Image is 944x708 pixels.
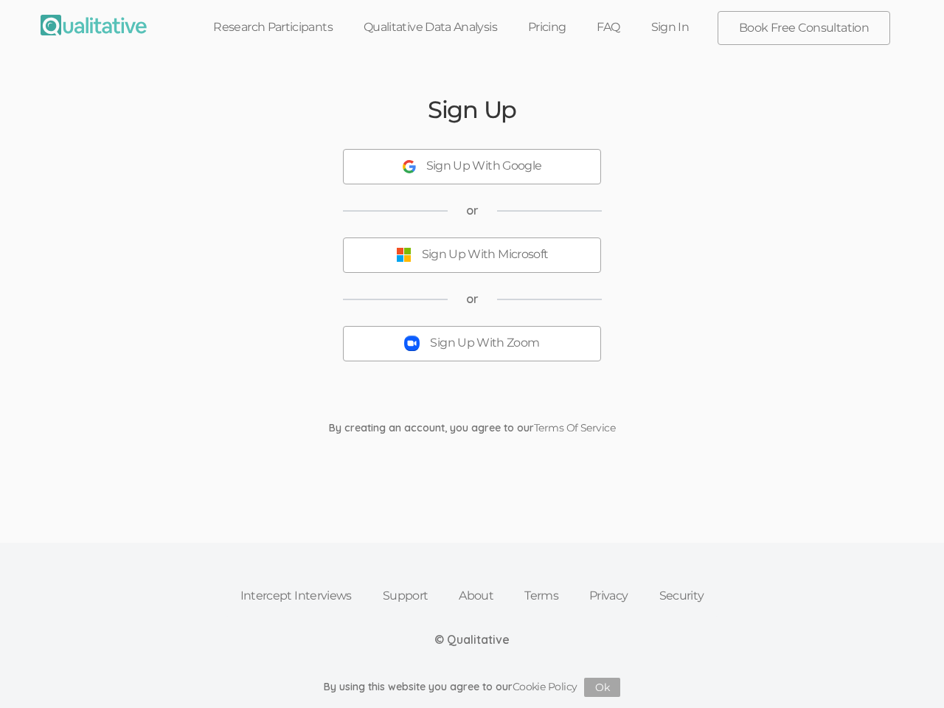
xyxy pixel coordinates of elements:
a: Qualitative Data Analysis [348,11,513,44]
a: Support [367,580,444,612]
span: or [466,202,479,219]
a: Sign In [636,11,705,44]
div: Sign Up With Zoom [430,335,539,352]
a: Security [644,580,720,612]
a: Book Free Consultation [718,12,889,44]
span: or [466,291,479,308]
a: FAQ [581,11,635,44]
button: Sign Up With Zoom [343,326,601,361]
div: Sign Up With Microsoft [422,246,549,263]
button: Sign Up With Google [343,149,601,184]
a: Research Participants [198,11,348,44]
a: Terms Of Service [534,421,615,434]
a: Terms [509,580,574,612]
img: Sign Up With Microsoft [396,247,412,263]
div: © Qualitative [434,631,510,648]
img: Sign Up With Google [403,160,416,173]
a: About [443,580,509,612]
a: Intercept Interviews [225,580,367,612]
img: Sign Up With Zoom [404,336,420,351]
div: Sign Up With Google [426,158,542,175]
button: Ok [584,678,620,697]
a: Pricing [513,11,582,44]
img: Qualitative [41,15,147,35]
div: By using this website you agree to our [324,678,621,697]
a: Privacy [574,580,644,612]
h2: Sign Up [428,97,516,122]
div: By creating an account, you agree to our [318,420,626,435]
button: Sign Up With Microsoft [343,237,601,273]
a: Cookie Policy [513,680,577,693]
